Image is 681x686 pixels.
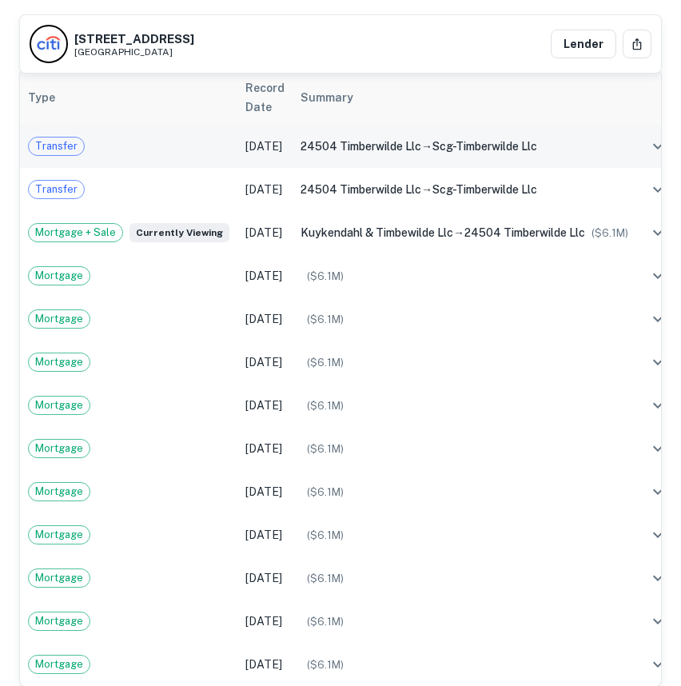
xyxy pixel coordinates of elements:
span: 24504 timberwilde llc [301,183,421,196]
span: ($ 6.1M ) [307,616,344,628]
th: Record Date [237,70,293,125]
button: expand row [644,349,671,376]
span: ($ 6.1M ) [307,572,344,584]
td: [DATE] [237,600,293,643]
span: ($ 6.1M ) [307,529,344,541]
span: ($ 6.1M ) [307,659,344,671]
td: [DATE] [237,513,293,556]
span: ($ 6.1M ) [307,486,344,498]
td: [DATE] [237,211,293,254]
span: ($ 6.1M ) [591,227,628,239]
h6: [STREET_ADDRESS] [74,33,194,45]
td: [DATE] [237,341,293,384]
td: [DATE] [237,168,293,211]
div: → [301,224,628,241]
span: scg-timberwilde llc [432,183,537,196]
td: [DATE] [237,125,293,168]
iframe: Chat Widget [601,558,681,635]
span: 24504 timberwilde llc [301,140,421,153]
span: ($ 6.1M ) [307,270,344,282]
span: Mortgage [29,570,90,586]
td: [DATE] [237,427,293,470]
button: expand row [644,133,671,160]
button: expand row [644,305,671,333]
span: ($ 6.1M ) [307,400,344,412]
span: Mortgage [29,397,90,413]
span: Mortgage [29,268,90,284]
th: Type [20,70,237,125]
span: Mortgage [29,484,90,500]
button: expand row [644,392,671,419]
td: [DATE] [237,254,293,297]
span: scg-timberwilde llc [432,140,537,153]
button: expand row [644,478,671,505]
span: ($ 6.1M ) [307,443,344,455]
td: [DATE] [237,297,293,341]
td: [DATE] [237,384,293,427]
button: expand row [644,176,671,203]
span: Mortgage [29,613,90,629]
span: Mortgage [29,311,90,327]
span: 24504 timberwilde llc [464,226,585,239]
span: ($ 6.1M ) [307,313,344,325]
span: kuykendahl & timbewilde llc [301,226,453,239]
span: Mortgage + Sale [29,225,122,241]
td: [DATE] [237,470,293,513]
div: → [301,138,628,155]
span: Mortgage [29,656,90,672]
td: [DATE] [237,643,293,686]
span: Transfer [29,181,84,197]
td: [DATE] [237,556,293,600]
div: → [301,181,628,198]
button: expand row [644,651,671,678]
button: expand row [644,435,671,462]
span: ($ 6.1M ) [307,357,344,369]
span: Mortgage [29,441,90,457]
th: Summary [293,70,636,125]
span: [GEOGRAPHIC_DATA] [74,46,194,58]
button: expand row [644,219,671,246]
button: expand row [644,262,671,289]
span: Currently viewing [129,223,229,242]
span: Mortgage [29,527,90,543]
span: Transfer [29,138,84,154]
a: Lender [551,30,616,58]
button: expand row [644,521,671,548]
span: Mortgage [29,354,90,370]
